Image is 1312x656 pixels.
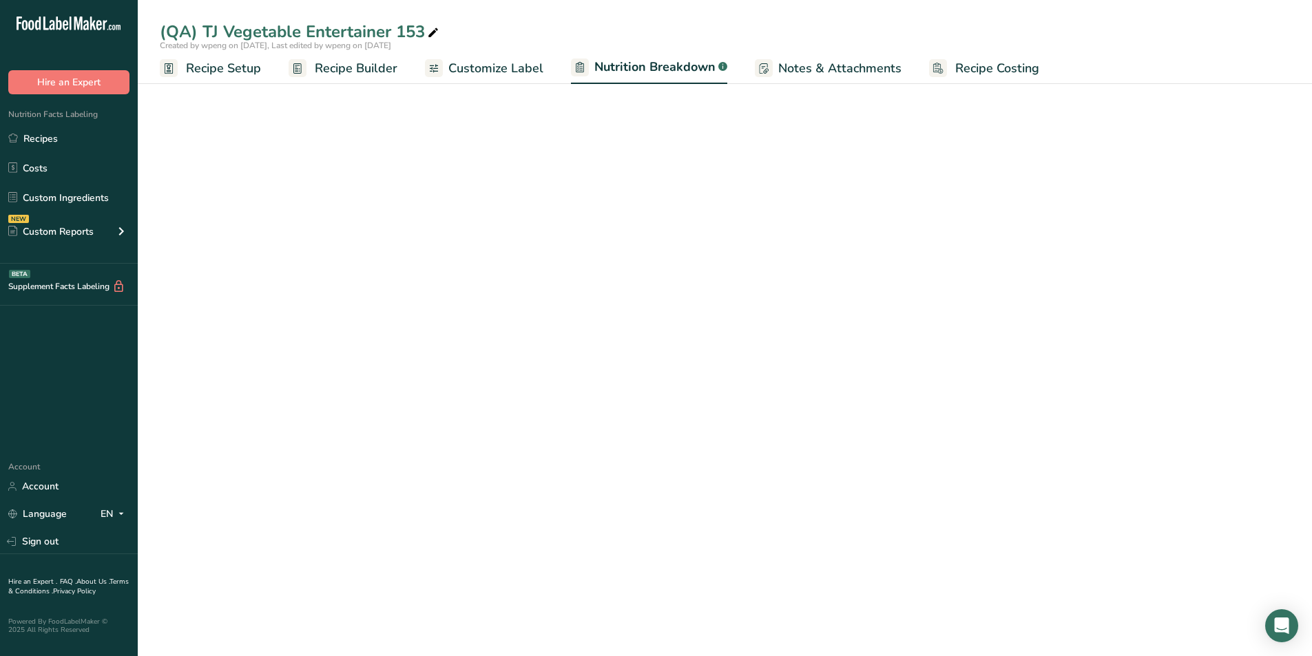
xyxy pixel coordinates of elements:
a: Recipe Costing [929,53,1039,84]
span: Customize Label [448,59,543,78]
div: EN [101,506,129,522]
div: BETA [9,270,30,278]
span: Recipe Setup [186,59,261,78]
div: Powered By FoodLabelMaker © 2025 All Rights Reserved [8,617,129,634]
a: Privacy Policy [53,586,96,596]
a: Recipe Setup [160,53,261,84]
a: Customize Label [425,53,543,84]
span: Recipe Costing [955,59,1039,78]
button: Hire an Expert [8,70,129,94]
div: NEW [8,215,29,223]
div: (QA) TJ Vegetable Entertainer 153 [160,19,441,44]
span: Nutrition Breakdown [594,58,716,76]
a: Language [8,502,67,526]
a: Recipe Builder [289,53,397,84]
span: Recipe Builder [315,59,397,78]
a: Terms & Conditions . [8,577,129,596]
a: FAQ . [60,577,76,586]
div: Open Intercom Messenger [1265,609,1298,642]
div: Custom Reports [8,224,94,239]
a: About Us . [76,577,110,586]
a: Nutrition Breakdown [571,52,727,85]
a: Notes & Attachments [755,53,902,84]
a: Hire an Expert . [8,577,57,586]
span: Notes & Attachments [778,59,902,78]
span: Created by wpeng on [DATE], Last edited by wpeng on [DATE] [160,40,391,51]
